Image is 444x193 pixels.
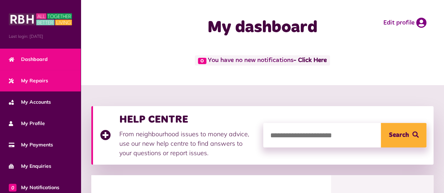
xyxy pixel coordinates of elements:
h3: HELP CENTRE [119,113,256,126]
button: Search [381,123,426,147]
span: Dashboard [9,56,48,63]
span: You have no new notifications [195,55,330,66]
span: My Enquiries [9,163,51,170]
span: My Accounts [9,98,51,106]
span: My Payments [9,141,53,149]
span: My Repairs [9,77,48,84]
a: Edit profile [383,18,426,28]
h1: My dashboard [179,18,346,38]
span: Last login: [DATE] [9,33,72,40]
span: 0 [9,184,16,191]
span: Search [389,123,409,147]
span: 0 [198,58,206,64]
span: My Notifications [9,184,59,191]
img: MyRBH [9,12,72,26]
a: - Click Here [293,57,327,64]
span: My Profile [9,120,45,127]
p: From neighbourhood issues to money advice, use our new help centre to find answers to your questi... [119,129,256,158]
